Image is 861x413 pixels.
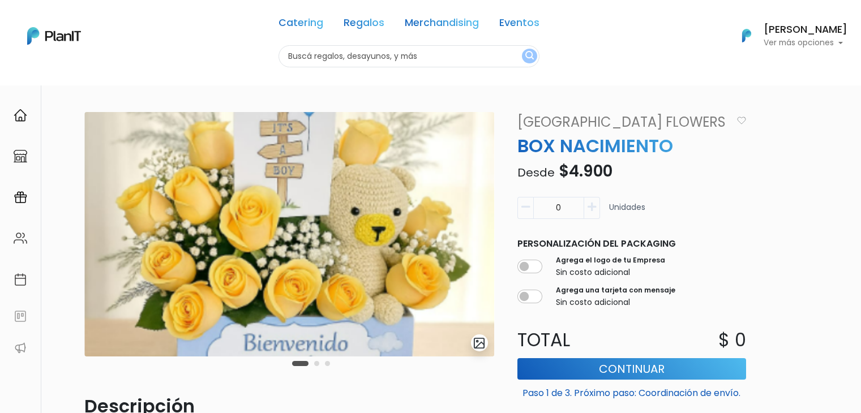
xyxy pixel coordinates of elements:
[473,337,486,350] img: gallery-light
[499,18,539,32] a: Eventos
[764,39,847,47] p: Ver más opciones
[279,18,323,32] a: Catering
[279,45,539,67] input: Buscá regalos, desayunos, y más
[289,356,333,370] div: Carousel Pagination
[292,361,309,366] button: Carousel Page 1 (Current Slide)
[609,201,645,223] p: Unidades
[14,191,27,204] img: campaigns-02234683943229c281be62815700db0a1741e53638e28bf9629b52c665b00959.svg
[734,23,759,48] img: PlanIt Logo
[344,18,384,32] a: Regalos
[517,237,746,251] p: Personalización del packaging
[511,326,632,354] p: Total
[14,341,27,355] img: partners-52edf745621dab592f3b2c58e3bca9d71375a7ef29c3b500c9f145b62cc070d4.svg
[525,51,534,62] img: search_button-432b6d5273f82d61273b3651a40e1bd1b912527efae98b1b7a1b2c0702e16a8d.svg
[764,25,847,35] h6: [PERSON_NAME]
[511,112,733,132] a: [GEOGRAPHIC_DATA] Flowers
[27,27,81,45] img: PlanIt Logo
[517,358,746,380] button: Continuar
[325,361,330,366] button: Carousel Page 3
[718,326,746,354] p: $ 0
[737,117,746,124] img: heart_icon
[517,382,746,400] p: Paso 1 de 3. Próximo paso: Coordinación de envío.
[14,273,27,286] img: calendar-87d922413cdce8b2cf7b7f5f62616a5cf9e4887200fb71536465627b3292af00.svg
[556,255,665,265] label: Agrega el logo de tu Empresa
[14,149,27,163] img: marketplace-4ceaa7011d94191e9ded77b95e3339b90024bf715f7c57f8cf31f2d8c509eaba.svg
[14,309,27,323] img: feedback-78b5a0c8f98aac82b08bfc38622c3050aee476f2c9584af64705fc4e61158814.svg
[14,231,27,245] img: people-662611757002400ad9ed0e3c099ab2801c6687ba6c219adb57efc949bc21e19d.svg
[556,285,675,295] label: Agrega una tarjeta con mensaje
[517,165,555,180] span: Desde
[559,160,612,182] span: $4.900
[556,296,675,308] p: Sin costo adicional
[84,112,495,356] img: Captura_de_pantalla_2025-09-01_151339.png
[556,266,665,278] p: Sin costo adicional
[314,361,319,366] button: Carousel Page 2
[727,21,847,50] button: PlanIt Logo [PERSON_NAME] Ver más opciones
[511,132,753,160] p: BOX NACIMIENTO
[405,18,479,32] a: Merchandising
[14,109,27,122] img: home-e721727adea9d79c4d83392d1f703f7f8bce08238fde08b1acbfd93340b81755.svg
